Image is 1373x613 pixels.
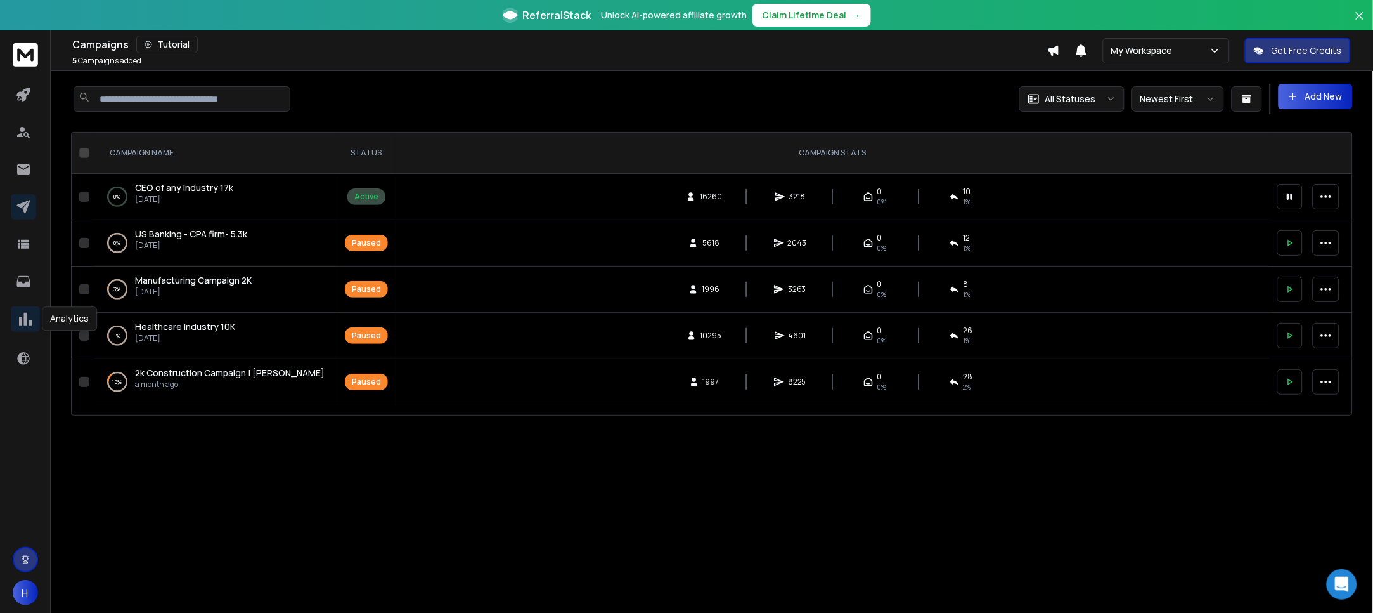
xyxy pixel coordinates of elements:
[877,336,887,346] span: 0%
[964,326,973,336] span: 26
[135,320,235,333] span: Healthcare Industry 10K
[42,306,97,331] div: Analytics
[964,279,969,289] span: 8
[94,359,337,405] td: 15%2k Construction Campaign | [PERSON_NAME]a month ago
[1245,38,1351,63] button: Get Free Credits
[702,284,720,294] span: 1996
[135,274,252,287] a: Manufacturing Campaign 2K
[113,376,122,388] p: 15 %
[94,220,337,267] td: 0%US Banking - CPA firm- 5.3k[DATE]
[354,192,378,202] div: Active
[13,580,38,605] button: H
[1111,44,1178,57] p: My Workspace
[877,233,882,243] span: 0
[1327,569,1357,600] div: Open Intercom Messenger
[752,4,871,27] button: Claim Lifetime Deal→
[964,336,971,346] span: 1 %
[877,382,887,392] span: 0%
[135,320,235,333] a: Healthcare Industry 10K
[352,284,381,294] div: Paused
[114,329,120,342] p: 1 %
[135,367,325,379] a: 2k Construction Campaign | [PERSON_NAME]
[788,238,807,248] span: 2043
[114,237,121,249] p: 0 %
[788,377,806,387] span: 8225
[352,238,381,248] div: Paused
[135,181,233,194] a: CEO of any Industry 17k
[877,289,887,300] span: 0%
[523,8,591,23] span: ReferralStack
[1351,8,1368,38] button: Close banner
[72,55,77,66] span: 5
[135,181,233,194] span: CEO of any Industry 17k
[964,289,971,300] span: 1 %
[877,372,882,382] span: 0
[789,192,806,202] span: 3218
[1272,44,1342,57] p: Get Free Credits
[1045,93,1096,105] p: All Statuses
[72,36,1047,53] div: Campaigns
[964,197,971,207] span: 1 %
[964,243,971,253] span: 1 %
[135,333,235,343] p: [DATE]
[877,197,887,207] span: 0%
[114,283,121,296] p: 3 %
[337,133,396,174] th: STATUS
[135,274,252,286] span: Manufacturing Campaign 2K
[789,331,806,341] span: 4601
[94,174,337,220] td: 0%CEO of any Industry 17k[DATE]
[114,190,121,203] p: 0 %
[602,9,747,22] p: Unlock AI-powered affiliate growth
[1132,86,1224,112] button: Newest First
[94,267,337,313] td: 3%Manufacturing Campaign 2K[DATE]
[964,382,972,392] span: 2 %
[964,372,973,382] span: 28
[877,243,887,253] span: 0%
[396,133,1270,174] th: CAMPAIGN STATS
[700,192,722,202] span: 16260
[852,9,861,22] span: →
[877,187,882,197] span: 0
[877,279,882,289] span: 0
[964,187,971,197] span: 10
[703,377,719,387] span: 1997
[877,326,882,336] span: 0
[135,379,325,390] p: a month ago
[352,331,381,341] div: Paused
[72,56,141,66] p: Campaigns added
[700,331,722,341] span: 10295
[135,228,247,241] a: US Banking - CPA firm- 5.3k
[135,194,233,204] p: [DATE]
[788,284,806,294] span: 3263
[352,377,381,387] div: Paused
[136,36,198,53] button: Tutorial
[135,241,247,251] p: [DATE]
[702,238,719,248] span: 5618
[94,313,337,359] td: 1%Healthcare Industry 10K[DATE]
[94,133,337,174] th: CAMPAIGN NAME
[964,233,970,243] span: 12
[135,287,252,297] p: [DATE]
[1279,84,1353,109] button: Add New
